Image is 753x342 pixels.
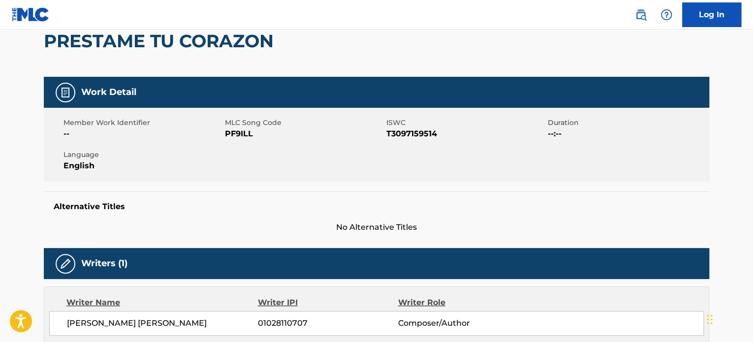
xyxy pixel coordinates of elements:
span: Language [63,150,222,160]
span: T3097159514 [386,128,545,140]
span: English [63,160,222,172]
div: Help [657,5,676,25]
span: ISWC [386,118,545,128]
span: Duration [548,118,707,128]
span: No Alternative Titles [44,221,709,233]
img: Work Detail [60,87,71,98]
div: Writer IPI [258,297,398,309]
span: -- [63,128,222,140]
h2: PRESTAME TU CORAZON [44,30,279,52]
span: --:-- [548,128,707,140]
span: 01028110707 [258,317,398,329]
img: Writers [60,258,71,270]
span: [PERSON_NAME] [PERSON_NAME] [67,317,258,329]
a: Public Search [631,5,651,25]
img: search [635,9,647,21]
h5: Work Detail [81,87,136,98]
div: Writer Name [66,297,258,309]
span: Composer/Author [398,317,525,329]
span: Member Work Identifier [63,118,222,128]
span: PF9ILL [225,128,384,140]
div: Writer Role [398,297,525,309]
a: Log In [682,2,741,27]
iframe: Chat Widget [704,295,753,342]
h5: Alternative Titles [54,202,699,212]
span: MLC Song Code [225,118,384,128]
img: MLC Logo [12,7,50,22]
h5: Writers (1) [81,258,127,269]
div: Drag [707,305,713,334]
img: help [660,9,672,21]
